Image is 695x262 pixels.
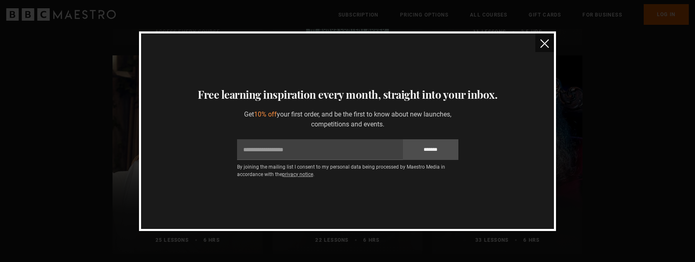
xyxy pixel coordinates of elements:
[254,110,277,118] span: 10% off
[151,86,544,103] h3: Free learning inspiration every month, straight into your inbox.
[237,110,458,129] p: Get your first order, and be the first to know about new launches, competitions and events.
[282,171,313,177] a: privacy notice
[237,163,458,178] p: By joining the mailing list I consent to my personal data being processed by Maestro Media in acc...
[535,33,554,52] button: close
